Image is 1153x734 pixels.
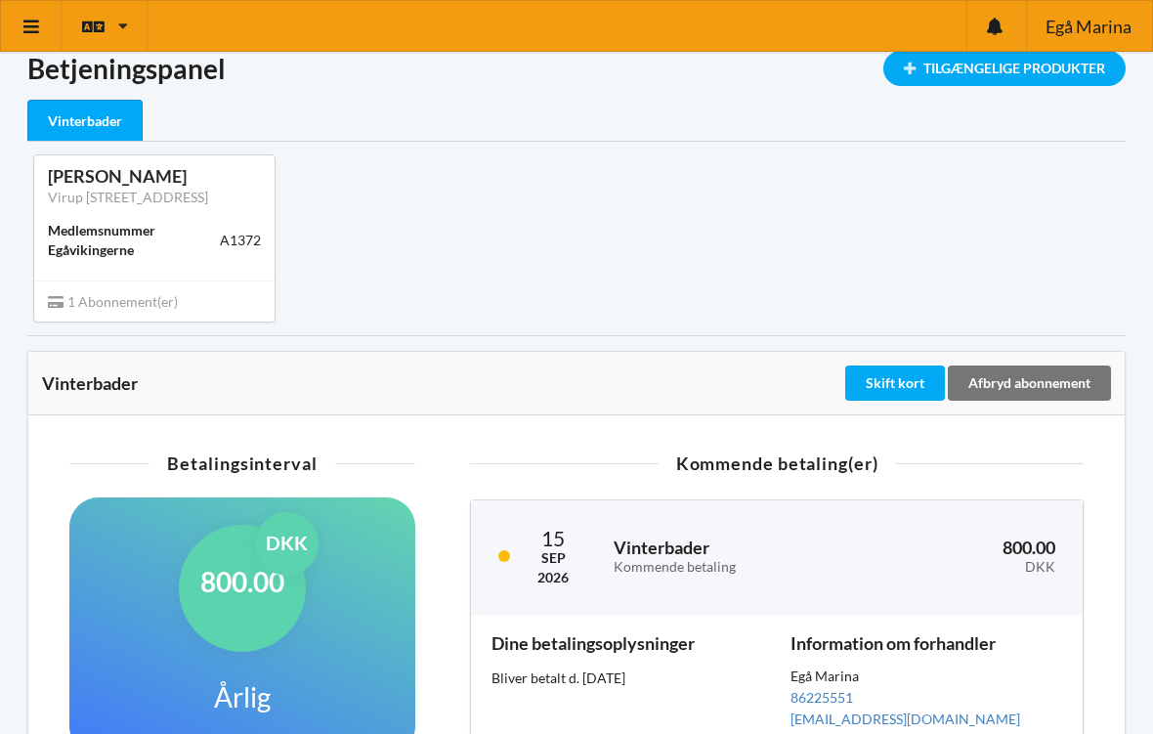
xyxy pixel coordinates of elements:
[42,373,841,393] div: Vinterbader
[214,679,271,714] h1: Årlig
[255,512,319,576] div: DKK
[69,454,415,472] div: Betalingsinterval
[491,632,763,655] h3: Dine betalingsoplysninger
[220,231,261,250] div: A1372
[48,165,261,188] div: [PERSON_NAME]
[48,189,208,205] a: Virup [STREET_ADDRESS]
[537,548,569,568] div: Sep
[883,559,1055,576] div: DKK
[537,528,569,548] div: 15
[614,559,855,576] div: Kommende betaling
[48,293,178,310] span: 1 Abonnement(er)
[948,366,1111,401] div: Afbryd abonnement
[614,537,855,576] h3: Vinterbader
[845,366,945,401] div: Skift kort
[537,568,569,587] div: 2026
[27,51,1126,86] h1: Betjeningspanel
[790,711,1020,727] a: [EMAIL_ADDRESS][DOMAIN_NAME]
[1046,18,1132,35] span: Egå Marina
[790,689,853,706] a: 86225551
[27,100,143,142] div: Vinterbader
[200,564,284,599] h1: 800.00
[883,537,1055,576] h3: 800.00
[790,632,1062,655] h3: Information om forhandler
[790,669,1062,687] div: Egå Marina
[470,454,1084,472] div: Kommende betaling(er)
[883,51,1126,86] div: Tilgængelige Produkter
[48,221,220,260] div: Medlemsnummer Egåvikingerne
[491,669,763,688] div: Bliver betalt d. [DATE]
